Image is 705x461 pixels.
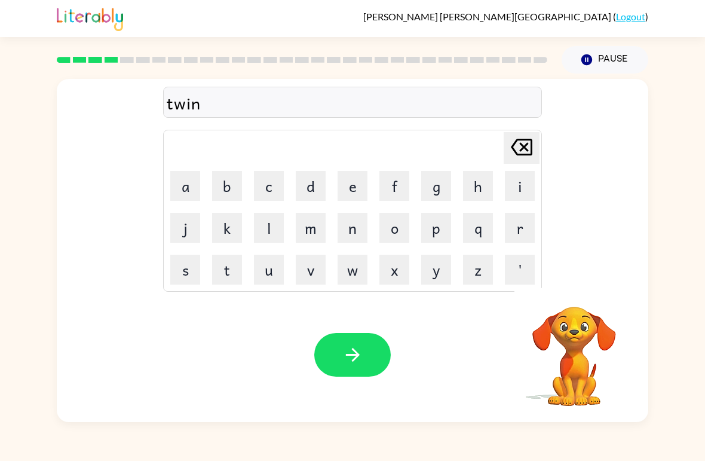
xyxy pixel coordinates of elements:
button: p [421,213,451,243]
button: r [505,213,535,243]
button: o [379,213,409,243]
button: ' [505,255,535,285]
button: g [421,171,451,201]
a: Logout [616,11,645,22]
button: b [212,171,242,201]
video: Your browser must support playing .mp4 files to use Literably. Please try using another browser. [514,288,634,408]
button: l [254,213,284,243]
button: z [463,255,493,285]
button: u [254,255,284,285]
button: e [338,171,367,201]
span: [PERSON_NAME] [PERSON_NAME][GEOGRAPHIC_DATA] [363,11,613,22]
button: q [463,213,493,243]
button: w [338,255,367,285]
button: j [170,213,200,243]
button: h [463,171,493,201]
button: x [379,255,409,285]
div: ( ) [363,11,648,22]
button: m [296,213,326,243]
button: f [379,171,409,201]
img: Literably [57,5,123,31]
button: Pause [562,46,648,74]
button: y [421,255,451,285]
button: n [338,213,367,243]
button: s [170,255,200,285]
button: k [212,213,242,243]
button: c [254,171,284,201]
button: v [296,255,326,285]
button: i [505,171,535,201]
button: d [296,171,326,201]
div: twin [167,90,538,115]
button: a [170,171,200,201]
button: t [212,255,242,285]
